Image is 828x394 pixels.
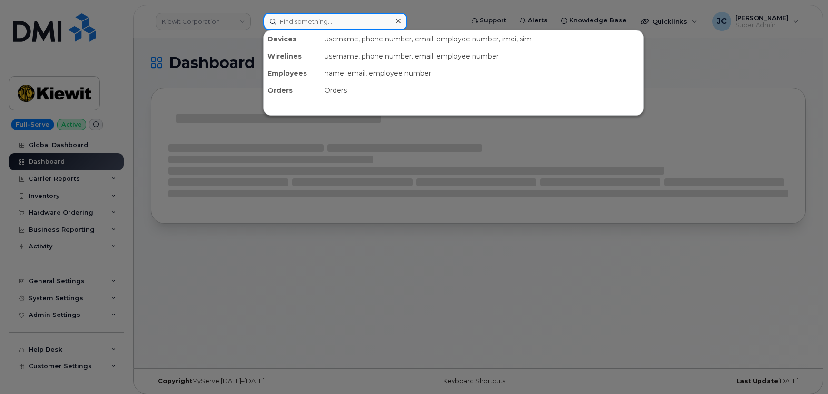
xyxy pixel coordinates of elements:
[321,82,643,99] div: Orders
[321,30,643,48] div: username, phone number, email, employee number, imei, sim
[264,30,321,48] div: Devices
[321,48,643,65] div: username, phone number, email, employee number
[787,353,821,387] iframe: Messenger Launcher
[264,48,321,65] div: Wirelines
[264,65,321,82] div: Employees
[321,65,643,82] div: name, email, employee number
[264,82,321,99] div: Orders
